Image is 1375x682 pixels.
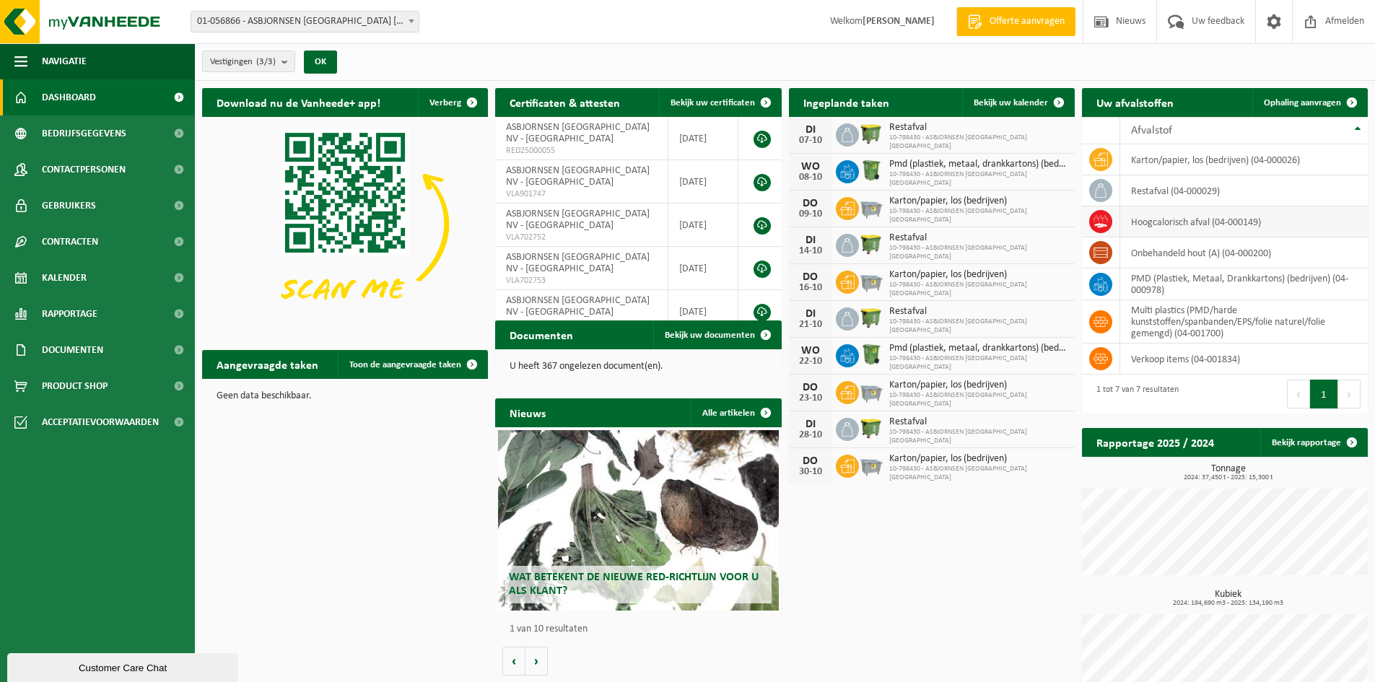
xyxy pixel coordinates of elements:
[498,430,778,611] a: Wat betekent de nieuwe RED-richtlijn voor u als klant?
[796,382,825,393] div: DO
[796,357,825,367] div: 22-10
[889,170,1068,188] span: 10-798430 - ASBJORNSEN [GEOGRAPHIC_DATA] [GEOGRAPHIC_DATA]
[1082,88,1188,116] h2: Uw afvalstoffen
[859,195,883,219] img: WB-2500-GAL-GY-01
[796,393,825,403] div: 23-10
[659,88,780,117] a: Bekijk uw certificaten
[1252,88,1366,117] a: Ophaling aanvragen
[1310,380,1338,408] button: 1
[668,247,738,290] td: [DATE]
[956,7,1075,36] a: Offerte aanvragen
[506,295,650,318] span: ASBJORNSEN [GEOGRAPHIC_DATA] NV - [GEOGRAPHIC_DATA]
[1260,428,1366,457] a: Bekijk rapportage
[1089,378,1179,410] div: 1 tot 7 van 7 resultaten
[42,368,108,404] span: Product Shop
[859,158,883,183] img: WB-0370-HPE-GN-01
[796,161,825,172] div: WO
[1089,474,1368,481] span: 2024: 37,450 t - 2025: 15,300 t
[304,51,337,74] button: OK
[962,88,1073,117] a: Bekijk uw kalender
[889,453,1068,465] span: Karton/papier, los (bedrijven)
[525,647,548,676] button: Volgende
[796,419,825,430] div: DI
[859,305,883,330] img: WB-1100-HPE-GN-50
[653,320,780,349] a: Bekijk uw documenten
[796,172,825,183] div: 08-10
[502,647,525,676] button: Vorige
[1120,344,1368,375] td: verkoop items (04-001834)
[510,624,774,634] p: 1 van 10 resultaten
[191,11,419,32] span: 01-056866 - ASBJORNSEN BELGIUM NV - WERVIK
[796,467,825,477] div: 30-10
[506,145,657,157] span: RED25000055
[1120,237,1368,268] td: onbehandeld hout (A) (04-000200)
[506,232,657,243] span: VLA702752
[1120,206,1368,237] td: hoogcalorisch afval (04-000149)
[42,404,159,440] span: Acceptatievoorwaarden
[859,121,883,146] img: WB-1100-HPE-GN-50
[42,296,97,332] span: Rapportage
[510,362,767,372] p: U heeft 367 ongelezen document(en).
[349,360,461,370] span: Toon de aangevraagde taken
[796,345,825,357] div: WO
[1120,175,1368,206] td: restafval (04-000029)
[1082,428,1228,456] h2: Rapportage 2025 / 2024
[256,57,276,66] count: (3/3)
[859,268,883,293] img: WB-2500-GAL-GY-01
[495,88,634,116] h2: Certificaten & attesten
[889,196,1068,207] span: Karton/papier, los (bedrijven)
[506,275,657,287] span: VLA702753
[202,51,295,72] button: Vestigingen(3/3)
[495,398,560,427] h2: Nieuws
[665,331,755,340] span: Bekijk uw documenten
[42,224,98,260] span: Contracten
[796,124,825,136] div: DI
[1264,98,1341,108] span: Ophaling aanvragen
[889,428,1068,445] span: 10-798430 - ASBJORNSEN [GEOGRAPHIC_DATA] [GEOGRAPHIC_DATA]
[668,290,738,333] td: [DATE]
[671,98,755,108] span: Bekijk uw certificaten
[863,16,935,27] strong: [PERSON_NAME]
[889,207,1068,224] span: 10-798430 - ASBJORNSEN [GEOGRAPHIC_DATA] [GEOGRAPHIC_DATA]
[889,318,1068,335] span: 10-798430 - ASBJORNSEN [GEOGRAPHIC_DATA] [GEOGRAPHIC_DATA]
[796,246,825,256] div: 14-10
[889,391,1068,408] span: 10-798430 - ASBJORNSEN [GEOGRAPHIC_DATA] [GEOGRAPHIC_DATA]
[889,269,1068,281] span: Karton/papier, los (bedrijven)
[506,209,650,231] span: ASBJORNSEN [GEOGRAPHIC_DATA] NV - [GEOGRAPHIC_DATA]
[429,98,461,108] span: Verberg
[42,152,126,188] span: Contactpersonen
[796,283,825,293] div: 16-10
[796,235,825,246] div: DI
[974,98,1048,108] span: Bekijk uw kalender
[796,136,825,146] div: 07-10
[889,354,1068,372] span: 10-798430 - ASBJORNSEN [GEOGRAPHIC_DATA] [GEOGRAPHIC_DATA]
[796,209,825,219] div: 09-10
[1089,590,1368,607] h3: Kubiek
[506,122,650,144] span: ASBJORNSEN [GEOGRAPHIC_DATA] NV - [GEOGRAPHIC_DATA]
[506,252,650,274] span: ASBJORNSEN [GEOGRAPHIC_DATA] NV - [GEOGRAPHIC_DATA]
[796,430,825,440] div: 28-10
[859,379,883,403] img: WB-2500-GAL-GY-01
[509,572,759,597] span: Wat betekent de nieuwe RED-richtlijn voor u als klant?
[42,260,87,296] span: Kalender
[42,43,87,79] span: Navigatie
[1120,300,1368,344] td: multi plastics (PMD/harde kunststoffen/spanbanden/EPS/folie naturel/folie gemengd) (04-001700)
[668,204,738,247] td: [DATE]
[796,320,825,330] div: 21-10
[668,160,738,204] td: [DATE]
[7,650,241,682] iframe: chat widget
[506,188,657,200] span: VLA901747
[1338,380,1361,408] button: Next
[986,14,1068,29] span: Offerte aanvragen
[1089,600,1368,607] span: 2024: 194,690 m3 - 2025: 134,190 m3
[889,232,1068,244] span: Restafval
[889,306,1068,318] span: Restafval
[1131,125,1172,136] span: Afvalstof
[506,165,650,188] span: ASBJORNSEN [GEOGRAPHIC_DATA] NV - [GEOGRAPHIC_DATA]
[338,350,486,379] a: Toon de aangevraagde taken
[859,416,883,440] img: WB-1100-HPE-GN-50
[691,398,780,427] a: Alle artikelen
[1089,464,1368,481] h3: Tonnage
[789,88,904,116] h2: Ingeplande taken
